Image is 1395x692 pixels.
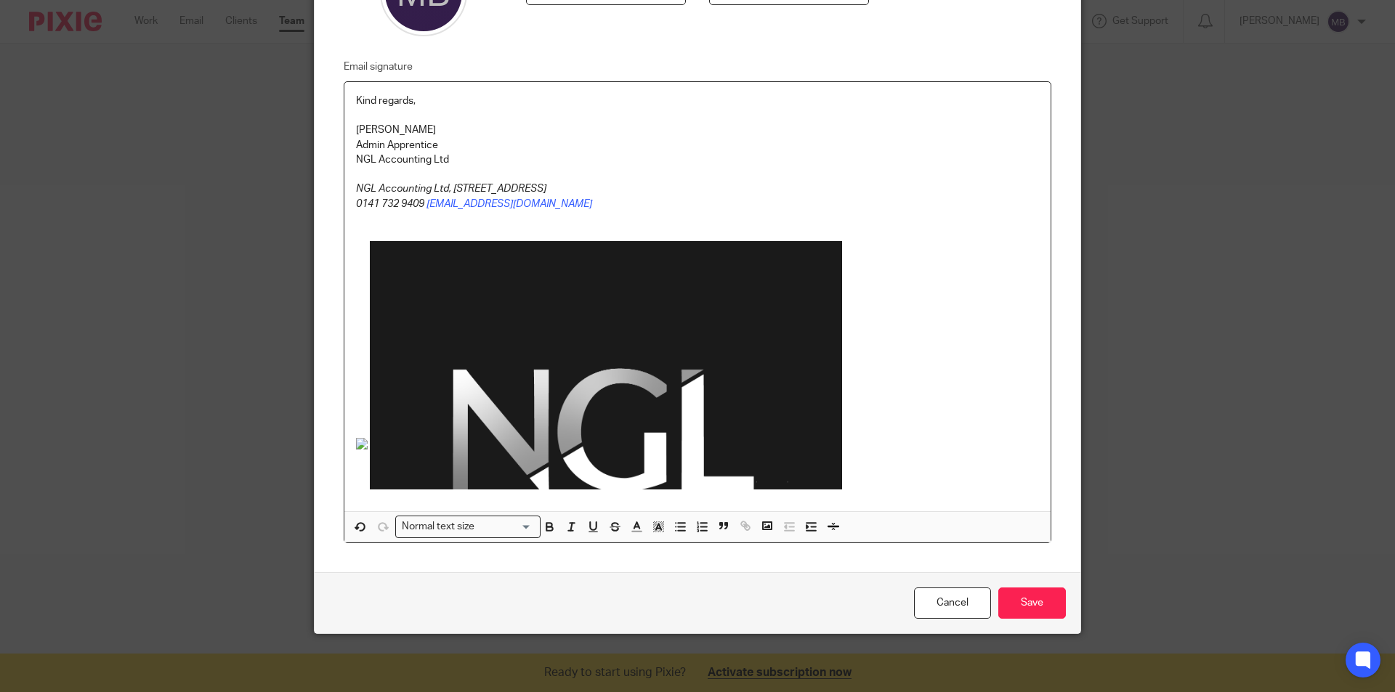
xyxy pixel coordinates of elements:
[399,519,478,534] span: Normal text size
[356,123,1039,137] p: [PERSON_NAME]
[914,587,991,619] a: Cancel
[998,587,1066,619] input: Save
[344,60,413,74] label: Email signature
[480,519,532,534] input: Search for option
[356,94,1039,108] p: Kind regards,
[395,516,541,538] div: Search for option
[356,184,546,194] em: NGL Accounting Ltd, [STREET_ADDRESS]
[356,138,1039,152] p: Admin Apprentice
[356,199,424,209] em: 0141 732 9409
[356,152,1039,167] p: NGL Accounting Ltd
[356,438,368,449] img: Image
[370,241,842,489] img: Image
[426,199,592,209] a: [EMAIL_ADDRESS][DOMAIN_NAME]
